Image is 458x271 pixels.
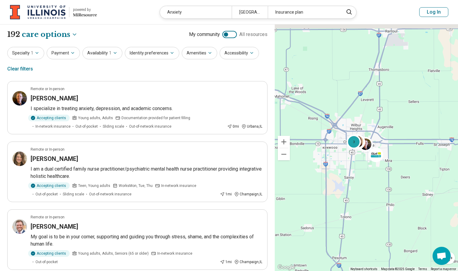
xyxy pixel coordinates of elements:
[119,183,153,188] span: Works Mon, Tue, Thu
[241,124,262,129] div: Urbana , IL
[31,94,78,103] h3: [PERSON_NAME]
[31,105,262,112] p: I specialize in treating anxiety, depression, and academic concerns.
[89,191,131,197] span: Out-of-network insurance
[78,183,110,188] span: Teen, Young adults
[35,259,58,265] span: Out-of-pocket
[234,191,262,197] div: Champaign , IL
[232,6,268,18] div: [GEOGRAPHIC_DATA]
[160,6,232,18] div: Anxiety
[22,29,78,40] button: Care options
[31,222,78,231] h3: [PERSON_NAME]
[157,251,192,256] span: In-network insurance
[182,47,217,59] button: Amenities
[82,47,122,59] button: Availability1
[28,250,70,257] div: Accepting clients
[31,155,78,163] h3: [PERSON_NAME]
[35,191,58,197] span: Out-of-pocket
[35,124,71,129] span: In-network insurance
[418,267,427,271] a: Terms (opens in new tab)
[234,259,262,265] div: Champaign , IL
[109,50,111,56] span: 1
[239,31,267,38] span: All resources
[129,124,171,129] span: Out-of-network insurance
[419,7,448,17] button: Log In
[73,7,97,12] div: powered by
[10,5,65,19] img: University of Illinois at Urbana-Champaign
[347,135,361,149] div: 3
[431,267,456,271] a: Report a map error
[220,47,259,59] button: Accessibility
[31,165,262,180] p: I am a dual certified family nurse practitioner/psychiatric mental health nurse practitioner prov...
[28,182,70,189] div: Accepting clients
[161,183,196,188] span: In-network insurance
[268,6,340,18] div: Insurance plan
[47,47,80,59] button: Payment
[78,251,149,256] span: Young adults, Adults, Seniors (65 or older)
[220,191,232,197] div: 1 mi
[220,259,232,265] div: 1 mi
[121,115,190,121] span: Documentation provided for patient filling
[7,62,33,76] div: Clear filters
[103,124,124,129] span: Sliding scale
[278,148,290,160] button: Zoom out
[28,115,70,121] div: Accepting clients
[10,5,97,19] a: University of Illinois at Urbana-Champaignpowered by
[433,247,451,265] div: Open chat
[31,86,65,92] p: Remote or In-person
[125,47,179,59] button: Identity preferences
[189,31,220,38] span: My community
[22,29,70,40] span: care options
[78,115,113,121] span: Young adults, Adults
[227,124,239,129] div: 0 mi
[31,233,262,248] p: My goal is to be in your corner, supporting and guiding you through stress, shame, and the comple...
[31,214,65,220] p: Remote or In-person
[278,136,290,148] button: Zoom in
[75,124,98,129] span: Out-of-pocket
[31,147,65,152] p: Remote or In-person
[31,50,33,56] span: 1
[63,191,84,197] span: Sliding scale
[381,267,415,271] span: Map data ©2025 Google
[7,47,44,59] button: Specialty1
[7,29,78,40] h1: 192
